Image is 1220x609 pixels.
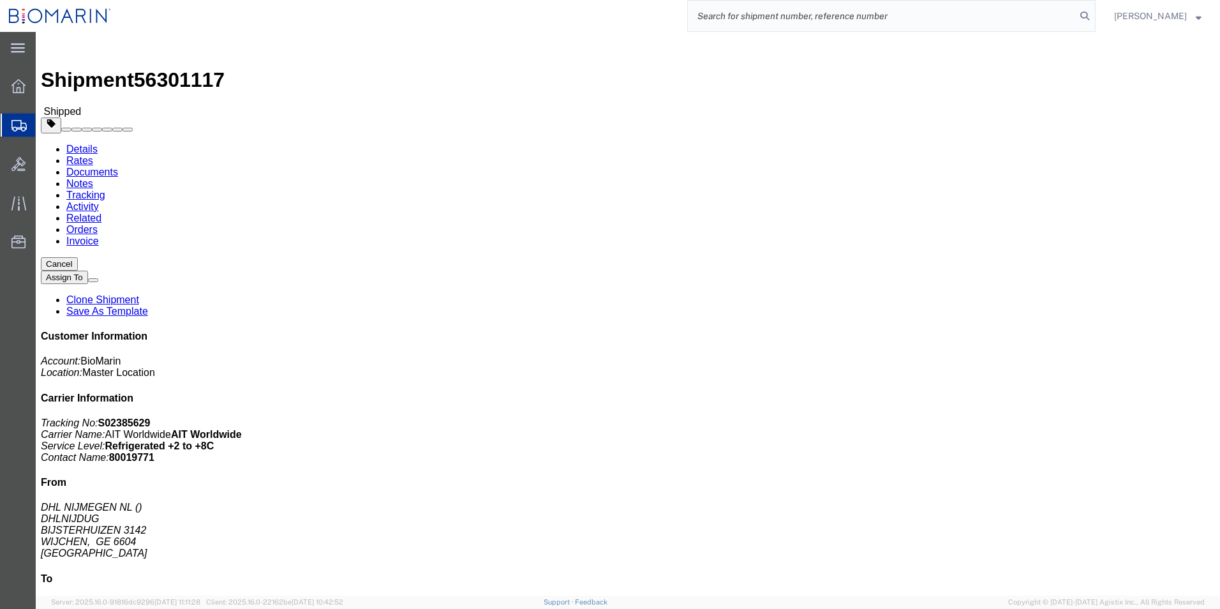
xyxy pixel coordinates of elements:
[1008,597,1205,608] span: Copyright © [DATE]-[DATE] Agistix Inc., All Rights Reserved
[688,1,1076,31] input: Search for shipment number, reference number
[292,598,343,606] span: [DATE] 10:42:52
[206,598,343,606] span: Client: 2025.16.0-22162be
[544,598,576,606] a: Support
[1113,8,1202,24] button: [PERSON_NAME]
[36,32,1220,596] iframe: FS Legacy Container
[575,598,607,606] a: Feedback
[51,598,200,606] span: Server: 2025.16.0-91816dc9296
[9,6,111,26] img: logo
[154,598,200,606] span: [DATE] 11:11:28
[1114,9,1187,23] span: Christelle Quinlan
